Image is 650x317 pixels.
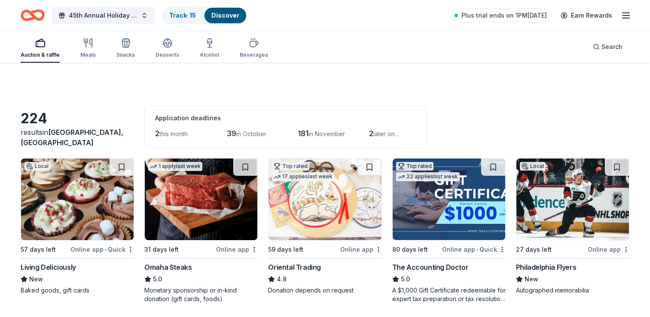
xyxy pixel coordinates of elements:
div: Alcohol [200,52,219,58]
a: Plus trial ends on 1PM[DATE] [449,9,552,22]
div: 80 days left [392,244,428,255]
div: Application deadlines [155,113,416,123]
span: in October [236,130,266,137]
div: Meals [80,52,96,58]
img: Image for Omaha Steaks [145,158,257,240]
span: 45th Annual Holiday Craft Show [69,10,137,21]
div: Top rated [272,162,309,171]
span: later on... [373,130,399,137]
a: Image for Omaha Steaks 1 applylast week31 days leftOnline appOmaha Steaks5.0Monetary sponsorship ... [144,158,258,303]
div: Beverages [240,52,268,58]
div: 224 [21,110,134,127]
div: Online app [340,244,382,255]
span: 181 [298,129,308,138]
div: Online app Quick [70,244,134,255]
a: Home [21,5,45,25]
div: Local [520,162,546,171]
button: Meals [80,34,96,63]
a: Image for Oriental TradingTop rated17 applieslast week59 days leftOnline appOriental Trading4.8Do... [268,158,381,295]
div: Philadelphia Flyers [516,262,576,272]
div: 59 days left [268,244,303,255]
a: Image for The Accounting DoctorTop rated22 applieslast week80 days leftOnline app•QuickThe Accoun... [392,158,506,303]
button: Desserts [156,34,179,63]
span: Search [601,42,623,52]
div: Local [24,162,50,171]
a: Earn Rewards [555,8,617,23]
img: Image for Oriental Trading [269,158,381,240]
div: 57 days left [21,244,56,255]
button: Alcohol [200,34,219,63]
span: [GEOGRAPHIC_DATA], [GEOGRAPHIC_DATA] [21,128,123,147]
div: Living Deliciously [21,262,76,272]
div: Online app Quick [442,244,506,255]
span: in [21,128,123,147]
div: The Accounting Doctor [392,262,469,272]
span: in November [308,130,345,137]
div: Monetary sponsorship or in-kind donation (gift cards, foods) [144,286,258,303]
button: Auction & raffle [21,34,60,63]
div: 31 days left [144,244,179,255]
div: Online app [216,244,258,255]
span: 5.0 [153,274,162,284]
span: Plus trial ends on 1PM[DATE] [461,10,547,21]
span: • [476,246,478,253]
span: 4.8 [277,274,287,284]
img: Image for Living Deliciously [21,158,134,240]
button: Search [586,38,629,55]
div: Snacks [116,52,135,58]
span: 39 [226,129,236,138]
div: Oriental Trading [268,262,321,272]
button: 45th Annual Holiday Craft Show [52,7,155,24]
div: Baked goods, gift cards [21,286,134,295]
div: Top rated [396,162,433,171]
span: 2 [155,129,159,138]
button: Track· 15Discover [162,7,247,24]
div: A $1,000 Gift Certificate redeemable for expert tax preparation or tax resolution services—recipi... [392,286,506,303]
span: New [29,274,43,284]
img: Image for The Accounting Doctor [393,158,505,240]
a: Track· 15 [169,12,196,19]
a: Image for Living DeliciouslyLocal57 days leftOnline app•QuickLiving DeliciouslyNewBaked goods, gi... [21,158,134,295]
span: 2 [369,129,373,138]
div: 22 applies last week [396,172,460,181]
div: Desserts [156,52,179,58]
img: Image for Philadelphia Flyers [516,158,629,240]
a: Image for Philadelphia FlyersLocal27 days leftOnline appPhiladelphia FlyersNewAutographed memorab... [516,158,629,295]
div: Online app [588,244,629,255]
button: Beverages [240,34,268,63]
div: Omaha Steaks [144,262,192,272]
div: 27 days left [516,244,552,255]
span: New [525,274,538,284]
div: Donation depends on request [268,286,381,295]
button: Snacks [116,34,135,63]
span: • [105,246,107,253]
div: Autographed memorabilia [516,286,629,295]
div: results [21,127,134,148]
div: 17 applies last week [272,172,334,181]
span: this month [159,130,188,137]
span: 5.0 [401,274,410,284]
div: Auction & raffle [21,52,60,58]
div: 1 apply last week [148,162,202,171]
a: Discover [211,12,239,19]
